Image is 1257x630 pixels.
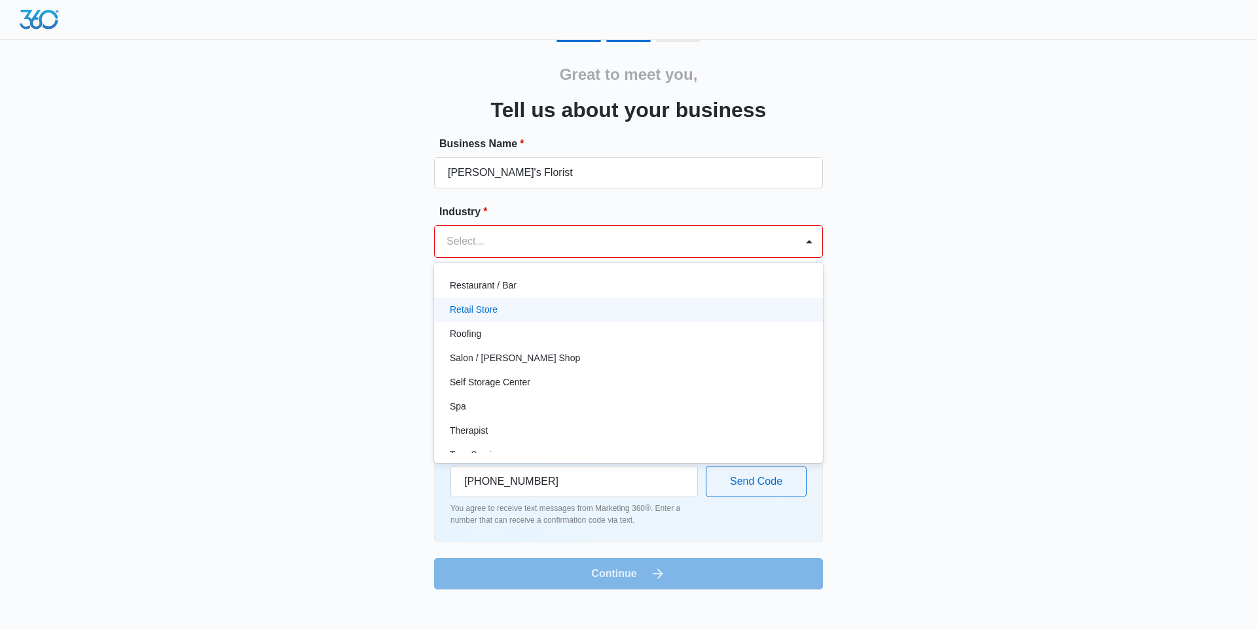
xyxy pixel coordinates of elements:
p: Tree Service [450,448,501,462]
p: Spa [450,400,466,413]
input: e.g. Jane's Plumbing [434,157,823,188]
label: Business Name [439,136,828,152]
p: Self Storage Center [450,376,530,389]
p: Roofing [450,327,481,341]
label: Industry [439,204,828,220]
p: Retail Store [450,303,498,317]
h3: Tell us about your business [491,94,767,126]
p: Salon / [PERSON_NAME] Shop [450,351,580,365]
p: You agree to receive text messages from Marketing 360®. Enter a number that can receive a confirm... [450,502,698,526]
p: Restaurant / Bar [450,279,517,292]
input: Ex. +1-555-555-5555 [450,466,698,497]
button: Send Code [706,466,807,497]
p: Therapist [450,424,488,438]
h2: Great to meet you, [560,63,698,86]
